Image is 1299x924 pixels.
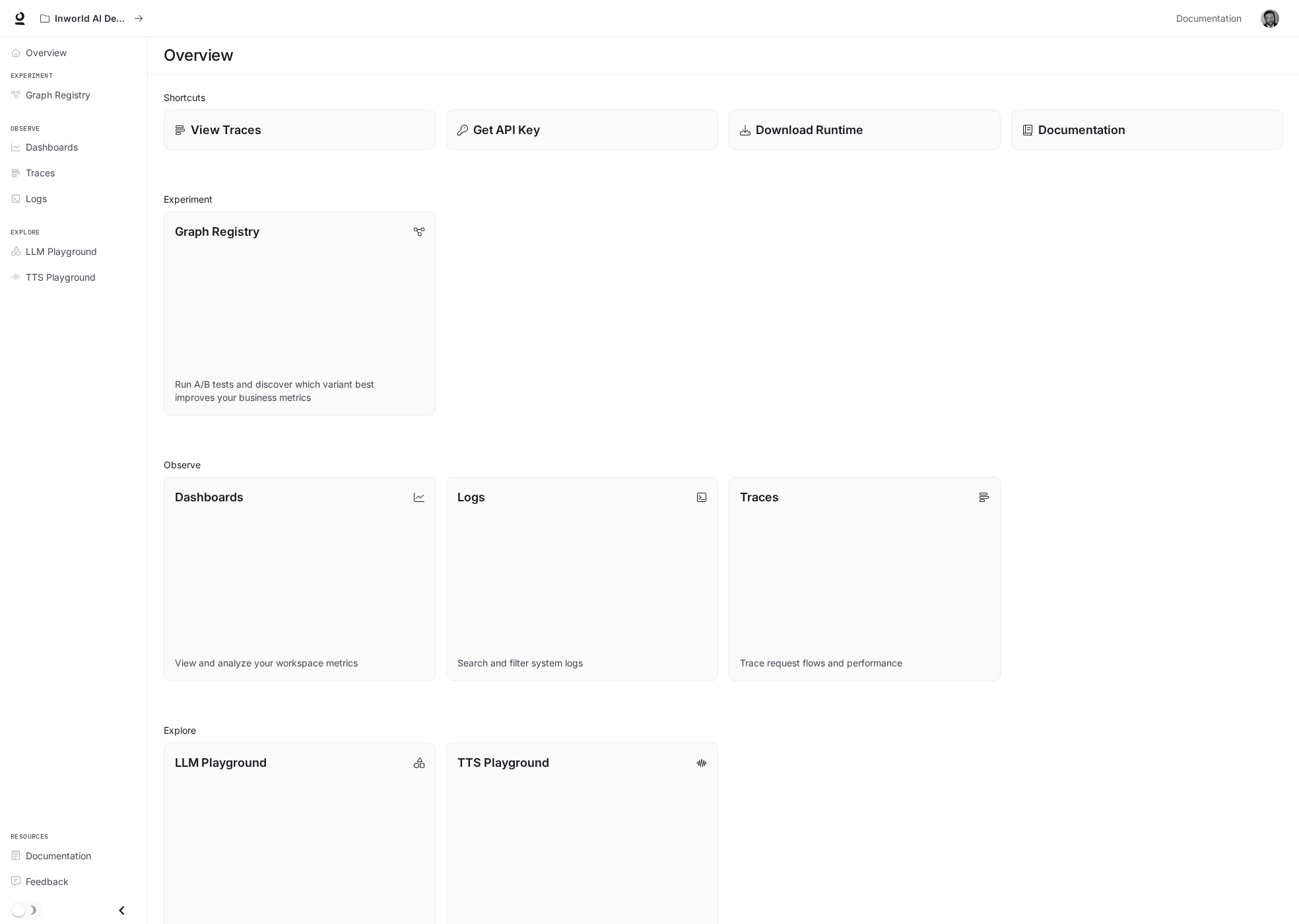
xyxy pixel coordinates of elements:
[1261,9,1279,28] img: User avatar
[5,83,142,106] a: Graph Registry
[55,13,129,24] p: Inworld AI Demos
[164,110,436,150] a: View Traces
[26,192,47,205] span: Logs
[5,187,142,210] a: Logs
[5,41,142,64] a: Overview
[1176,11,1242,27] span: Documentation
[175,754,267,771] p: LLM Playground
[34,5,149,32] button: All workspaces
[164,723,1283,737] h2: Explore
[756,121,863,139] p: Download Runtime
[446,110,718,150] button: Get API Key
[175,488,244,506] p: Dashboards
[26,166,55,180] span: Traces
[5,870,142,893] a: Feedback
[175,657,424,670] p: View and analyze your workspace metrics
[175,378,424,404] p: Run A/B tests and discover which variant best improves your business metrics
[12,902,25,917] span: Dark mode toggle
[164,90,1283,104] h2: Shortcuts
[164,211,436,415] a: Graph RegistryRun A/B tests and discover which variant best improves your business metrics
[191,121,261,139] p: View Traces
[1038,121,1125,139] p: Documentation
[26,244,97,258] span: LLM Playground
[740,657,989,670] p: Trace request flows and performance
[729,477,1001,681] a: TracesTrace request flows and performance
[164,42,233,69] h1: Overview
[457,488,485,506] p: Logs
[26,88,90,102] span: Graph Registry
[164,458,1283,472] h2: Observe
[457,754,549,771] p: TTS Playground
[1011,110,1283,150] a: Documentation
[740,488,779,506] p: Traces
[26,849,91,863] span: Documentation
[5,135,142,159] a: Dashboards
[446,477,718,681] a: LogsSearch and filter system logs
[5,266,142,289] a: TTS Playground
[5,161,142,184] a: Traces
[729,110,1001,150] a: Download Runtime
[5,844,142,867] a: Documentation
[1257,5,1283,32] button: User avatar
[457,657,707,670] p: Search and filter system logs
[164,477,436,681] a: DashboardsView and analyze your workspace metrics
[26,270,96,284] span: TTS Playground
[107,897,137,924] button: Close drawer
[26,46,67,59] span: Overview
[164,192,1283,206] h2: Experiment
[5,240,142,263] a: LLM Playground
[1171,5,1251,32] a: Documentation
[175,223,259,240] p: Graph Registry
[26,140,78,154] span: Dashboards
[473,121,540,139] p: Get API Key
[26,874,69,888] span: Feedback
